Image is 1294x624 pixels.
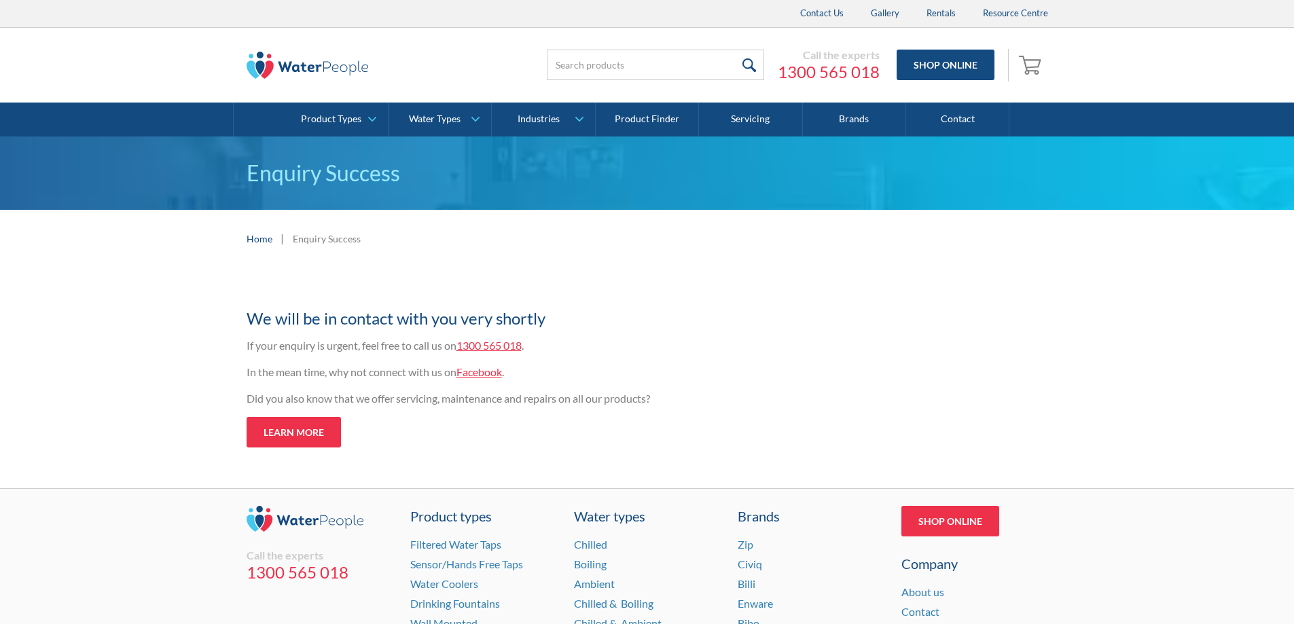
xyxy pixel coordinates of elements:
[247,390,776,407] p: Did you also know that we offer servicing, maintenance and repairs on all our products?
[247,417,341,447] a: Learn more
[778,62,880,82] a: 1300 565 018
[901,605,939,618] a: Contact
[897,50,994,80] a: Shop Online
[410,557,523,570] a: Sensor/Hands Free Taps
[574,506,721,526] a: Water types
[738,597,773,610] a: Enware
[574,577,615,590] a: Ambient
[901,553,1048,574] div: Company
[410,597,500,610] a: Drinking Fountains
[803,103,906,136] a: Brands
[410,538,501,551] a: Filtered Water Taps
[285,103,388,136] a: Product Types
[901,585,944,598] a: About us
[547,50,764,80] input: Search products
[456,365,502,378] a: Facebook
[901,506,999,536] a: Shop Online
[247,306,776,331] h2: We will be in contact with you very shortly
[247,157,1048,189] p: Enquiry Success
[410,506,557,526] a: Product types
[574,557,607,570] a: Boiling
[247,281,776,299] h1: Thank you for your enquiry
[301,113,361,125] div: Product Types
[738,577,755,590] a: Billi
[699,103,802,136] a: Servicing
[279,230,286,246] div: |
[409,113,461,125] div: Water Types
[738,557,762,570] a: Civiq
[738,506,884,526] div: Brands
[247,549,393,562] div: Call the experts
[906,103,1009,136] a: Contact
[247,364,776,380] p: In the mean time, why not connect with us on .
[293,232,361,246] div: Enquiry Success
[247,562,393,583] a: 1300 565 018
[247,232,272,246] a: Home
[778,48,880,62] div: Call the experts
[1016,49,1048,81] a: Open cart
[389,103,491,136] a: Water Types
[596,103,699,136] a: Product Finder
[247,52,369,79] img: The Water People
[1019,54,1045,75] img: shopping cart
[574,538,607,551] a: Chilled
[247,337,776,354] p: If your enquiry is urgent, feel free to call us on .
[456,339,522,352] a: 1300 565 018
[518,113,560,125] div: Industries
[410,577,478,590] a: Water Coolers
[738,538,753,551] a: Zip
[492,103,594,136] a: Industries
[574,597,653,610] a: Chilled & Boiling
